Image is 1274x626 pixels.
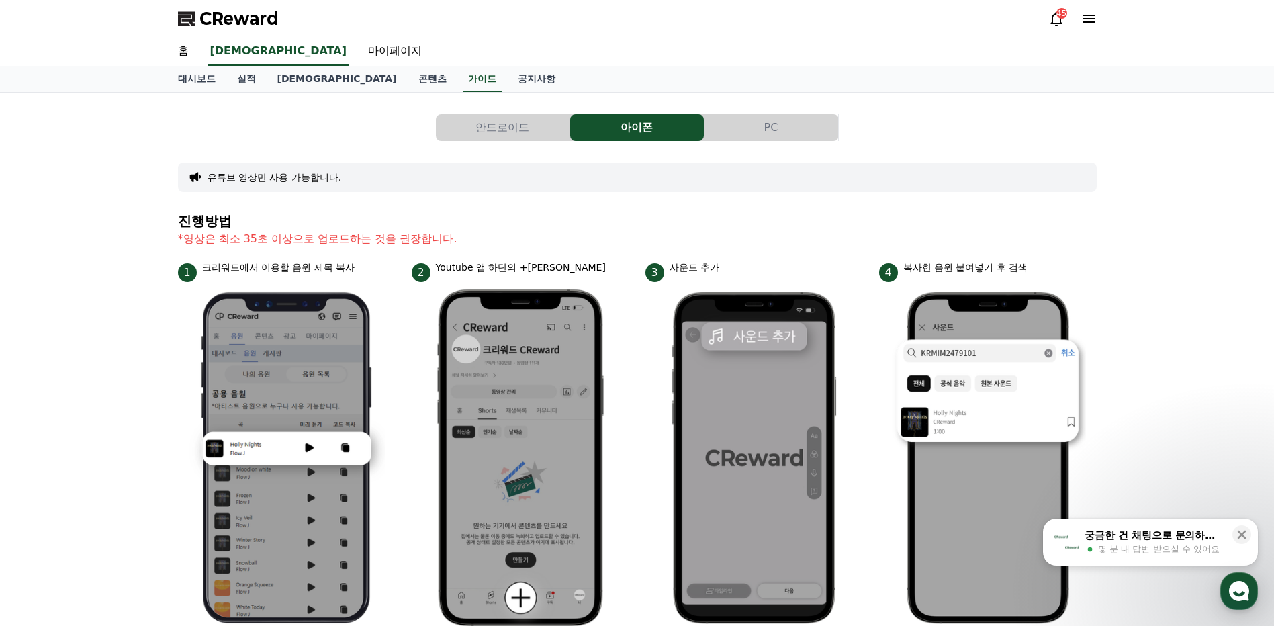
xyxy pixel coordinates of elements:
[178,214,1097,228] h4: 진행방법
[436,114,570,141] button: 안드로이드
[570,114,704,141] button: 아이폰
[208,38,349,66] a: [DEMOGRAPHIC_DATA]
[507,66,566,92] a: 공지사항
[178,263,197,282] span: 1
[436,114,570,141] a: 안드로이드
[167,66,226,92] a: 대시보드
[178,231,1097,247] p: *영상은 최소 35초 이상으로 업로드하는 것을 권장합니다.
[645,263,664,282] span: 3
[208,171,342,184] button: 유튜브 영상만 사용 가능합니다.
[226,66,267,92] a: 실적
[178,8,279,30] a: CReward
[436,261,606,275] p: Youtube 앱 하단의 +[PERSON_NAME]
[1048,11,1064,27] a: 45
[704,114,838,141] button: PC
[408,66,457,92] a: 콘텐츠
[267,66,408,92] a: [DEMOGRAPHIC_DATA]
[412,263,430,282] span: 2
[202,261,355,275] p: 크리워드에서 이용할 음원 제목 복사
[167,38,199,66] a: 홈
[357,38,433,66] a: 마이페이지
[1056,8,1067,19] div: 45
[463,66,502,92] a: 가이드
[903,261,1028,275] p: 복사한 음원 붙여넣기 후 검색
[879,263,898,282] span: 4
[670,261,719,275] p: 사운드 추가
[199,8,279,30] span: CReward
